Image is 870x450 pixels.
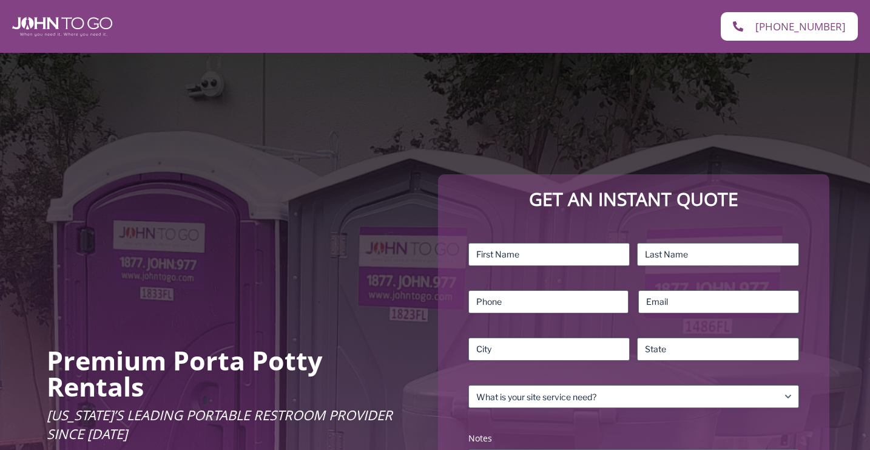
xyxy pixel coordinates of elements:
[12,17,112,36] img: John To Go
[821,401,870,450] button: Live Chat
[450,186,817,213] p: Get an Instant Quote
[468,243,630,266] input: First Name
[755,21,846,32] span: [PHONE_NUMBER]
[721,12,858,41] a: [PHONE_NUMBER]
[468,432,799,445] label: Notes
[638,290,799,313] input: Email
[637,338,799,361] input: State
[637,243,799,266] input: Last Name
[468,338,630,361] input: City
[47,406,393,443] span: [US_STATE]’s Leading Portable Restroom Provider Since [DATE]
[468,290,629,313] input: Phone
[47,347,420,400] h2: Premium Porta Potty Rentals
